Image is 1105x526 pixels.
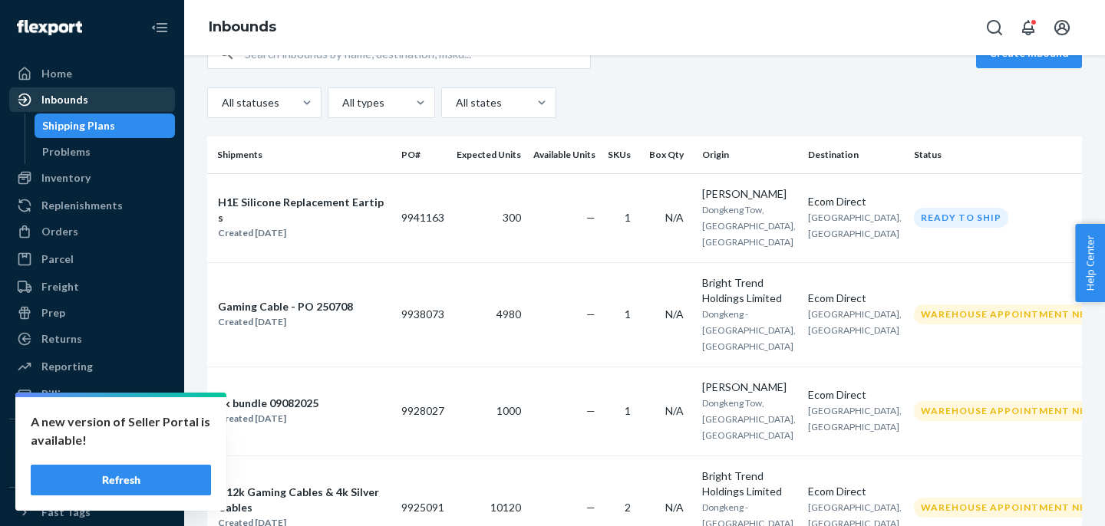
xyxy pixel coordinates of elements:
[42,144,91,159] div: Problems
[808,194,902,209] div: Ecom Direct
[41,251,74,267] div: Parcel
[665,307,684,321] span: N/A
[625,211,631,224] span: 1
[808,484,902,499] div: Ecom Direct
[218,195,388,225] div: H1E Silicone Replacement Eartips
[9,61,175,86] a: Home
[9,382,175,406] a: Billing
[702,468,796,499] div: Bright Trend Holdings Limited
[496,404,521,417] span: 1000
[643,136,696,173] th: Box Qty
[702,397,796,441] span: Dongkeng Tow, [GEOGRAPHIC_DATA], [GEOGRAPHIC_DATA]
[454,95,456,110] input: All states
[41,331,82,347] div: Returns
[41,92,88,107] div: Inbounds
[625,501,631,514] span: 2
[41,224,78,239] div: Orders
[450,136,527,173] th: Expected Units
[914,208,1008,227] div: Ready to ship
[31,465,211,495] button: Refresh
[41,66,72,81] div: Home
[490,501,521,514] span: 10120
[702,186,796,202] div: [PERSON_NAME]
[702,275,796,306] div: Bright Trend Holdings Limited
[702,380,796,395] div: [PERSON_NAME]
[196,5,289,50] ol: breadcrumbs
[41,359,93,374] div: Reporting
[41,386,73,402] div: Billing
[144,12,175,43] button: Close Navigation
[696,136,802,173] th: Origin
[218,411,318,426] div: Created [DATE]
[586,307,595,321] span: —
[9,219,175,244] a: Orders
[1075,224,1105,302] button: Help Center
[395,367,450,455] td: 9928027
[41,198,123,213] div: Replenishments
[395,262,450,367] td: 9938073
[9,500,175,524] button: Fast Tags
[395,136,450,173] th: PO#
[42,118,115,133] div: Shipping Plans
[17,20,82,35] img: Flexport logo
[802,136,908,173] th: Destination
[808,387,902,403] div: Ecom Direct
[9,354,175,379] a: Reporting
[979,12,1010,43] button: Open Search Box
[665,404,684,417] span: N/A
[9,327,175,351] a: Returns
[9,87,175,112] a: Inbounds
[9,166,175,190] a: Inventory
[35,113,176,138] a: Shipping Plans
[218,396,318,411] div: 1k bundle 09082025
[31,413,211,449] p: A new version of Seller Portal is available!
[808,405,902,432] span: [GEOGRAPHIC_DATA], [GEOGRAPHIC_DATA]
[625,404,631,417] span: 1
[586,211,595,224] span: —
[41,505,91,520] div: Fast Tags
[218,299,353,314] div: Gaming Cable - PO 250708
[35,140,176,164] a: Problems
[218,314,353,330] div: Created [DATE]
[702,204,796,248] span: Dongkeng Tow, [GEOGRAPHIC_DATA], [GEOGRAPHIC_DATA]
[41,305,65,321] div: Prep
[808,291,902,306] div: Ecom Direct
[1047,12,1077,43] button: Open account menu
[586,404,595,417] span: —
[41,170,91,186] div: Inventory
[1013,12,1044,43] button: Open notifications
[9,462,175,481] a: Add Integration
[211,136,395,173] th: Shipments
[602,136,643,173] th: SKUs
[9,275,175,299] a: Freight
[341,95,342,110] input: All types
[702,308,796,352] span: Dongkeng - [GEOGRAPHIC_DATA], [GEOGRAPHIC_DATA]
[808,212,902,239] span: [GEOGRAPHIC_DATA], [GEOGRAPHIC_DATA]
[9,193,175,218] a: Replenishments
[625,307,631,321] span: 1
[395,173,450,262] td: 9941163
[527,136,602,173] th: Available Units
[218,485,388,515] div: 6.12k Gaming Cables & 4k Silver Cables
[209,18,276,35] a: Inbounds
[808,308,902,336] span: [GEOGRAPHIC_DATA], [GEOGRAPHIC_DATA]
[665,211,684,224] span: N/A
[586,501,595,514] span: —
[496,307,521,321] span: 4980
[9,301,175,325] a: Prep
[218,225,388,241] div: Created [DATE]
[220,95,222,110] input: All statuses
[665,501,684,514] span: N/A
[9,247,175,271] a: Parcel
[41,279,79,294] div: Freight
[503,211,521,224] span: 300
[9,432,175,456] button: Integrations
